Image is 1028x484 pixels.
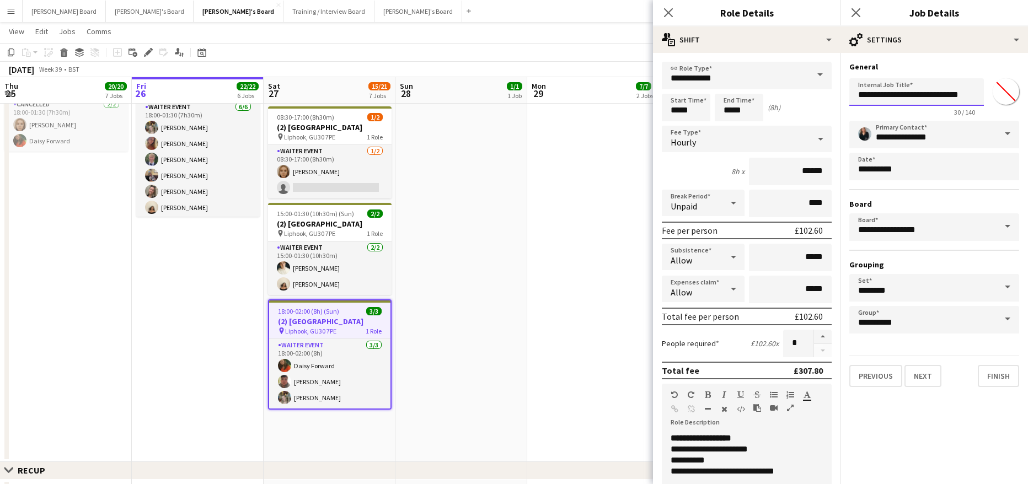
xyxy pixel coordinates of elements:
span: Fri [136,81,146,91]
span: 08:30-17:00 (8h30m) [277,113,334,121]
span: Sun [400,81,413,91]
button: Italic [720,390,728,399]
span: Allow [671,255,692,266]
button: [PERSON_NAME]'s Board [106,1,194,22]
span: Unpaid [671,201,697,212]
span: 1 Role [367,229,383,238]
a: Comms [82,24,116,39]
h3: Grouping [849,260,1019,270]
app-job-card: 18:00-02:00 (8h) (Sun)3/3(2) [GEOGRAPHIC_DATA] Liphook, GU30 7PE1 RoleWAITER EVENT3/318:00-02:00 ... [268,299,392,410]
h3: (2) [GEOGRAPHIC_DATA] [268,219,392,229]
h3: General [849,62,1019,72]
h3: Job Details [840,6,1028,20]
h3: Board [849,199,1019,209]
span: Thu [4,81,18,91]
button: Unordered List [770,390,778,399]
span: 28 [398,87,413,100]
button: HTML Code [737,405,745,413]
app-card-role: WAITER EVENT2/215:00-01:30 (10h30m)[PERSON_NAME][PERSON_NAME] [268,241,392,295]
button: Ordered List [786,390,794,399]
span: 3/3 [366,307,382,315]
span: Mon [532,81,546,91]
div: [DATE] [9,64,34,75]
div: £102.60 [795,225,823,236]
h3: (2) [GEOGRAPHIC_DATA] [268,122,392,132]
span: 30 / 140 [945,108,984,116]
app-job-card: In progress18:00-01:30 (7h30m) (Sat)6/6(6) [GEOGRAPHIC_DATA] Liphook, GU30 7PE1 RoleWAITER EVENT6... [136,53,260,217]
h3: (2) [GEOGRAPHIC_DATA] [269,316,390,326]
span: 27 [266,87,280,100]
div: 7 Jobs [369,92,390,100]
span: Liphook, GU30 7PE [284,133,335,141]
span: Liphook, GU30 7PE [285,327,336,335]
span: 29 [530,87,546,100]
div: Total fee per person [662,311,739,322]
span: Week 39 [36,65,64,73]
div: Settings [840,26,1028,53]
label: People required [662,338,719,348]
app-job-card: 15:00-01:30 (10h30m) (Sun)2/2(2) [GEOGRAPHIC_DATA] Liphook, GU30 7PE1 RoleWAITER EVENT2/215:00-01... [268,203,392,295]
div: 8h x [731,166,745,176]
span: 26 [135,87,146,100]
div: 7 Jobs [105,92,126,100]
button: Text Color [803,390,811,399]
div: Total fee [662,365,699,376]
div: 6 Jobs [237,92,258,100]
span: Jobs [59,26,76,36]
button: [PERSON_NAME]'s Board [374,1,462,22]
button: Increase [814,330,832,344]
span: View [9,26,24,36]
span: 25 [3,87,18,100]
div: £307.80 [794,365,823,376]
span: 2/2 [367,209,383,218]
button: Horizontal Line [704,405,711,413]
div: RECUP [18,465,54,476]
h3: Role Details [653,6,840,20]
div: 1 Job [507,92,522,100]
span: 15/21 [368,82,390,90]
a: View [4,24,29,39]
span: 1/1 [507,82,522,90]
button: Redo [687,390,695,399]
button: Finish [978,365,1019,387]
button: Insert video [770,404,778,412]
button: Clear Formatting [720,405,728,413]
span: 7/7 [636,82,651,90]
div: Shift [653,26,840,53]
span: Liphook, GU30 7PE [284,229,335,238]
span: Comms [87,26,111,36]
div: Fee per person [662,225,718,236]
button: Training / Interview Board [283,1,374,22]
app-card-role: WAITER EVENT1/208:30-17:00 (8h30m)[PERSON_NAME] [268,145,392,198]
button: [PERSON_NAME]'s Board [194,1,283,22]
span: 20/20 [105,82,127,90]
a: Edit [31,24,52,39]
span: Edit [35,26,48,36]
button: Previous [849,365,902,387]
div: BST [68,65,79,73]
button: Paste as plain text [753,404,761,412]
app-card-role: WAITER EVENT6/618:00-01:30 (7h30m)[PERSON_NAME][PERSON_NAME][PERSON_NAME][PERSON_NAME][PERSON_NAM... [136,101,260,218]
button: [PERSON_NAME] Board [23,1,106,22]
span: 1 Role [366,327,382,335]
app-job-card: 18:00-01:30 (7h30m) (Fri)2/2CANCELLED Liphook, GU30 7PE1 RoleCancelled2/218:00-01:30 (7h30m)[PERS... [4,60,128,152]
span: Allow [671,287,692,298]
app-job-card: 08:30-17:00 (8h30m)1/2(2) [GEOGRAPHIC_DATA] Liphook, GU30 7PE1 RoleWAITER EVENT1/208:30-17:00 (8h... [268,106,392,198]
app-card-role: Cancelled2/218:00-01:30 (7h30m)[PERSON_NAME]Daisy Forward [4,98,128,152]
button: Undo [671,390,678,399]
button: Bold [704,390,711,399]
button: Fullscreen [786,404,794,412]
app-card-role: WAITER EVENT3/318:00-02:00 (8h)Daisy Forward[PERSON_NAME][PERSON_NAME] [269,339,390,408]
button: Next [904,365,941,387]
span: 15:00-01:30 (10h30m) (Sun) [277,209,354,218]
span: Sat [268,81,280,91]
div: 2 Jobs [636,92,654,100]
span: 18:00-02:00 (8h) (Sun) [278,307,339,315]
div: £102.60 [795,311,823,322]
span: 22/22 [237,82,259,90]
